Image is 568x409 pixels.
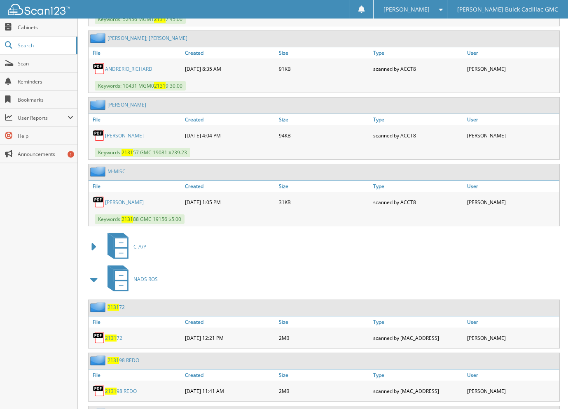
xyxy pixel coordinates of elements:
div: [PERSON_NAME] [465,60,559,77]
div: [DATE] 8:35 AM [183,60,277,77]
a: User [465,369,559,381]
img: folder2.png [90,166,108,177]
a: 213198 REDO [105,388,137,395]
div: 2MB [277,383,371,399]
span: Scan [18,60,73,67]
span: Help [18,132,73,139]
a: [PERSON_NAME] [108,101,146,108]
img: PDF.png [93,332,105,344]
a: Created [183,316,277,328]
a: Created [183,47,277,58]
span: [PERSON_NAME] [383,7,430,12]
div: 2MB [277,330,371,346]
div: [DATE] 4:04 PM [183,127,277,144]
a: User [465,114,559,125]
img: PDF.png [93,385,105,397]
a: Type [371,369,465,381]
span: Keywords: 57 GMC 19081 $239.23 [95,148,190,157]
div: [DATE] 12:21 PM [183,330,277,346]
span: Keywords: 88 GMC 19156 $5.00 [95,214,185,224]
a: 213172 [108,304,125,311]
span: Keywords: 52456 MGM1 7 45.00 [95,14,186,24]
span: User Reports [18,114,68,121]
img: scan123-logo-white.svg [8,4,70,15]
a: User [465,316,559,328]
div: [PERSON_NAME] [465,194,559,210]
a: Size [277,181,371,192]
span: C-A/P [133,243,146,250]
div: 91KB [277,60,371,77]
span: Announcements [18,151,73,158]
div: [PERSON_NAME] [465,330,559,346]
img: PDF.png [93,129,105,142]
a: User [465,181,559,192]
img: folder2.png [90,302,108,312]
a: Type [371,316,465,328]
a: 213172 [105,335,122,342]
span: Bookmarks [18,96,73,103]
a: NADS ROS [103,263,158,295]
div: scanned by [MAC_ADDRESS] [371,383,465,399]
a: Size [277,369,371,381]
a: 213198 REDO [108,357,139,364]
span: 2131 [122,149,133,156]
span: 2131 [105,335,117,342]
div: 94KB [277,127,371,144]
img: folder2.png [90,355,108,365]
a: Type [371,181,465,192]
span: Cabinets [18,24,73,31]
div: scanned by ACCT8 [371,60,465,77]
img: folder2.png [90,100,108,110]
a: Created [183,369,277,381]
span: 2131 [108,304,119,311]
div: 31KB [277,194,371,210]
a: M-MISC [108,168,126,175]
a: Type [371,47,465,58]
a: Size [277,47,371,58]
a: User [465,47,559,58]
a: Size [277,114,371,125]
a: File [89,316,183,328]
span: Reminders [18,78,73,85]
a: File [89,47,183,58]
span: Search [18,42,72,49]
a: Created [183,181,277,192]
div: [PERSON_NAME] [465,383,559,399]
a: Size [277,316,371,328]
div: [DATE] 1:05 PM [183,194,277,210]
div: [PERSON_NAME] [465,127,559,144]
div: scanned by ACCT8 [371,127,465,144]
img: PDF.png [93,63,105,75]
a: [PERSON_NAME] [105,199,144,206]
img: folder2.png [90,33,108,43]
a: File [89,181,183,192]
span: 2131 [154,16,166,23]
img: PDF.png [93,196,105,208]
div: [DATE] 11:41 AM [183,383,277,399]
a: Created [183,114,277,125]
span: 2131 [108,357,119,364]
div: scanned by [MAC_ADDRESS] [371,330,465,346]
a: Type [371,114,465,125]
a: [PERSON_NAME]; [PERSON_NAME] [108,35,187,42]
span: 2131 [154,82,166,89]
span: 2131 [105,388,117,395]
a: [PERSON_NAME] [105,132,144,139]
span: Keywords: 10431 MGM0 9 30.00 [95,81,186,91]
span: 2131 [122,216,133,223]
span: NADS ROS [133,276,158,283]
div: scanned by ACCT8 [371,194,465,210]
a: File [89,114,183,125]
div: 1 [68,151,74,158]
a: File [89,369,183,381]
a: C-A/P [103,230,146,263]
span: [PERSON_NAME] Buick Cadillac GMC [457,7,558,12]
a: ANDRERIO_RICHARD [105,65,152,72]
